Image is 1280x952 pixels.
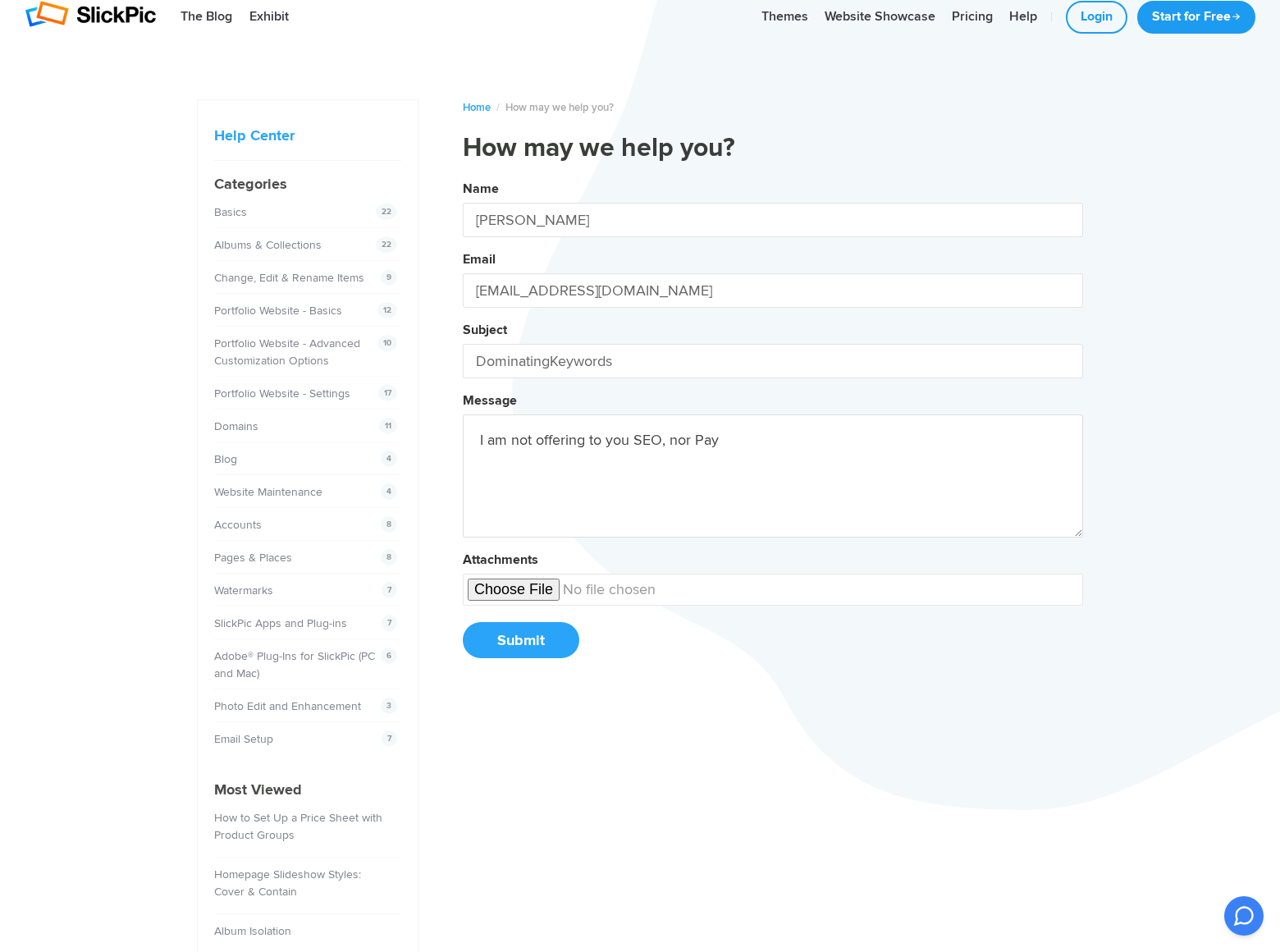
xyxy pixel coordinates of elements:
a: Watermarks [214,584,273,597]
span: 4 [381,451,397,467]
a: Portfolio Website - Basics [214,304,342,318]
span: 12 [377,302,397,318]
input: undefined [463,574,1083,606]
a: Blog [214,452,237,466]
h4: Most Viewed [214,779,401,801]
span: 22 [376,204,397,220]
span: 3 [381,698,397,714]
a: Albums & Collections [214,238,322,252]
span: 7 [382,582,397,598]
a: Portfolio Website - Settings [214,387,350,400]
button: Submit [463,622,579,658]
label: Email [463,251,496,268]
a: Photo Edit and Enhancement [214,699,361,713]
span: 6 [381,648,397,664]
span: 17 [378,385,397,401]
span: 10 [377,335,397,351]
input: Your Subject [463,344,1083,378]
a: Pages & Places [214,551,292,565]
span: 7 [382,615,397,631]
a: Adobe® Plug-Ins for SlickPic (PC and Mac) [214,649,375,680]
a: Basics [214,205,247,219]
input: Your Email [463,273,1083,308]
span: 8 [381,516,397,533]
a: Portfolio Website - Advanced Customization Options [214,336,360,368]
span: / [496,101,500,114]
span: 4 [381,483,397,500]
span: 9 [381,269,397,286]
label: Attachments [463,552,538,568]
h4: Categories [214,173,401,195]
span: How may we help you? [505,101,614,114]
span: 8 [381,549,397,565]
input: Your Name [463,203,1083,237]
span: 7 [382,730,397,747]
span: 11 [379,418,397,434]
h1: How may we help you? [463,132,1083,165]
a: Change, Edit & Rename Items [214,271,364,285]
a: Domains [214,419,258,433]
span: 22 [376,236,397,253]
a: How to Set Up a Price Sheet with Product Groups [214,811,382,842]
a: SlickPic Apps and Plug-ins [214,616,347,630]
a: Accounts [214,518,262,532]
a: Email Setup [214,732,273,746]
a: Album Isolation [214,924,291,938]
button: NameEmailSubjectMessageAttachmentsSubmit [463,175,1083,675]
a: Homepage Slideshow Styles: Cover & Contain [214,867,361,899]
label: Subject [463,322,507,338]
label: Name [463,181,499,197]
a: Home [463,101,491,114]
a: Help Center [214,126,295,144]
a: Website Maintenance [214,485,322,499]
label: Message [463,392,517,409]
